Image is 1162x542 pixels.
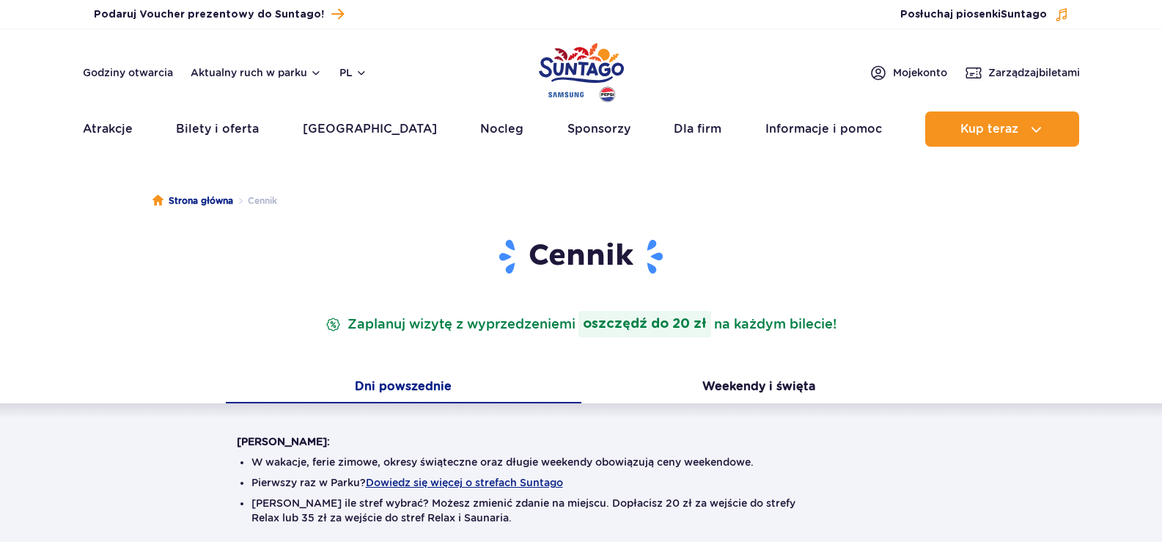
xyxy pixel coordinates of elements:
[581,373,937,403] button: Weekendy i święta
[578,311,711,337] strong: oszczędź do 20 zł
[233,194,277,208] li: Cennik
[83,65,173,80] a: Godziny otwarcia
[900,7,1047,22] span: Posłuchaj piosenki
[965,64,1080,81] a: Zarządzajbiletami
[674,111,721,147] a: Dla firm
[339,65,367,80] button: pl
[226,373,581,403] button: Dni powszednie
[237,436,330,447] strong: [PERSON_NAME]:
[94,7,324,22] span: Podaruj Voucher prezentowy do Suntago!
[925,111,1079,147] button: Kup teraz
[251,475,911,490] li: Pierwszy raz w Parku?
[176,111,259,147] a: Bilety i oferta
[237,238,926,276] h1: Cennik
[765,111,882,147] a: Informacje i pomoc
[323,311,839,337] p: Zaplanuj wizytę z wyprzedzeniem na każdym bilecie!
[94,4,344,24] a: Podaruj Voucher prezentowy do Suntago!
[869,64,947,81] a: Mojekonto
[567,111,630,147] a: Sponsorzy
[251,496,911,525] li: [PERSON_NAME] ile stref wybrać? Możesz zmienić zdanie na miejscu. Dopłacisz 20 zł za wejście do s...
[83,111,133,147] a: Atrakcje
[366,477,563,488] button: Dowiedz się więcej o strefach Suntago
[900,7,1069,22] button: Posłuchaj piosenkiSuntago
[191,67,322,78] button: Aktualny ruch w parku
[539,37,624,104] a: Park of Poland
[303,111,437,147] a: [GEOGRAPHIC_DATA]
[251,455,911,469] li: W wakacje, ferie zimowe, okresy świąteczne oraz długie weekendy obowiązują ceny weekendowe.
[988,65,1080,80] span: Zarządzaj biletami
[480,111,523,147] a: Nocleg
[1001,10,1047,20] span: Suntago
[960,122,1018,136] span: Kup teraz
[893,65,947,80] span: Moje konto
[152,194,233,208] a: Strona główna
